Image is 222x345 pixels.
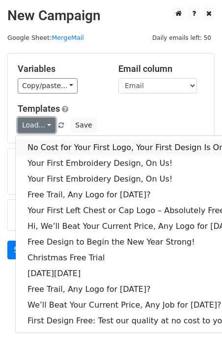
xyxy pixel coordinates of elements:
a: Daily emails left: 50 [149,34,215,41]
h5: Variables [18,63,104,74]
a: Load... [18,118,55,133]
h5: Email column [118,63,204,74]
a: Templates [18,103,60,114]
a: MergeMail [52,34,84,41]
a: Send [7,241,40,259]
h2: New Campaign [7,7,215,24]
a: Copy/paste... [18,78,78,94]
iframe: Chat Widget [173,298,222,345]
button: Save [71,118,96,133]
small: Google Sheet: [7,34,84,41]
span: Daily emails left: 50 [149,32,215,43]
